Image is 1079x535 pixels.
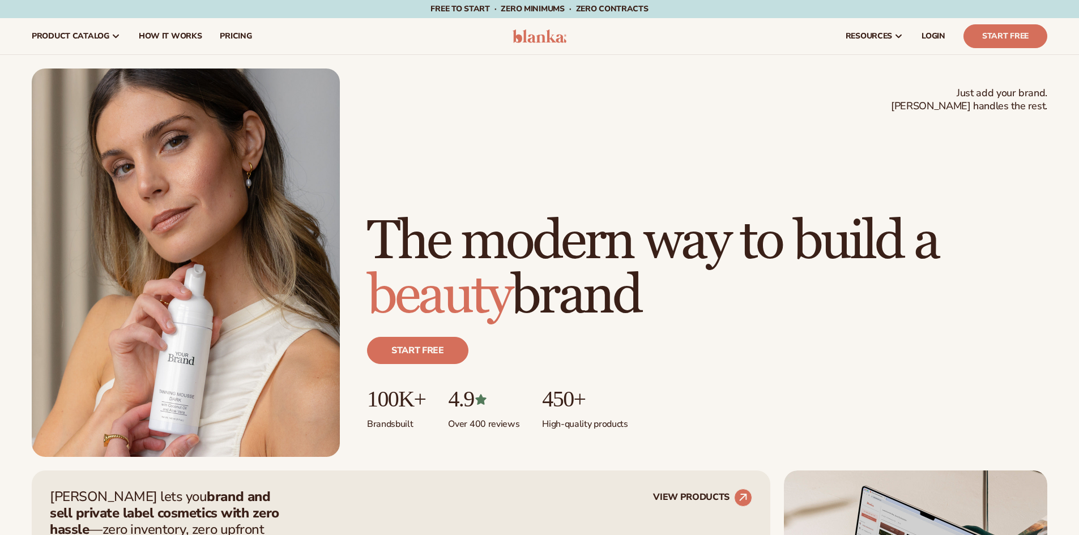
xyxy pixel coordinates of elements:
p: 4.9 [448,387,519,412]
span: beauty [367,263,511,329]
span: Free to start · ZERO minimums · ZERO contracts [430,3,648,14]
span: LOGIN [922,32,945,41]
a: product catalog [23,18,130,54]
span: resources [846,32,892,41]
span: How It Works [139,32,202,41]
a: Start Free [963,24,1047,48]
a: LOGIN [912,18,954,54]
a: Start free [367,337,468,364]
p: High-quality products [542,412,628,430]
span: pricing [220,32,251,41]
a: VIEW PRODUCTS [653,489,752,507]
p: Over 400 reviews [448,412,519,430]
h1: The modern way to build a brand [367,215,1047,323]
img: logo [513,29,566,43]
a: pricing [211,18,261,54]
p: 450+ [542,387,628,412]
p: Brands built [367,412,425,430]
p: 100K+ [367,387,425,412]
img: Female holding tanning mousse. [32,69,340,457]
span: Just add your brand. [PERSON_NAME] handles the rest. [891,87,1047,113]
span: product catalog [32,32,109,41]
a: resources [837,18,912,54]
a: How It Works [130,18,211,54]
